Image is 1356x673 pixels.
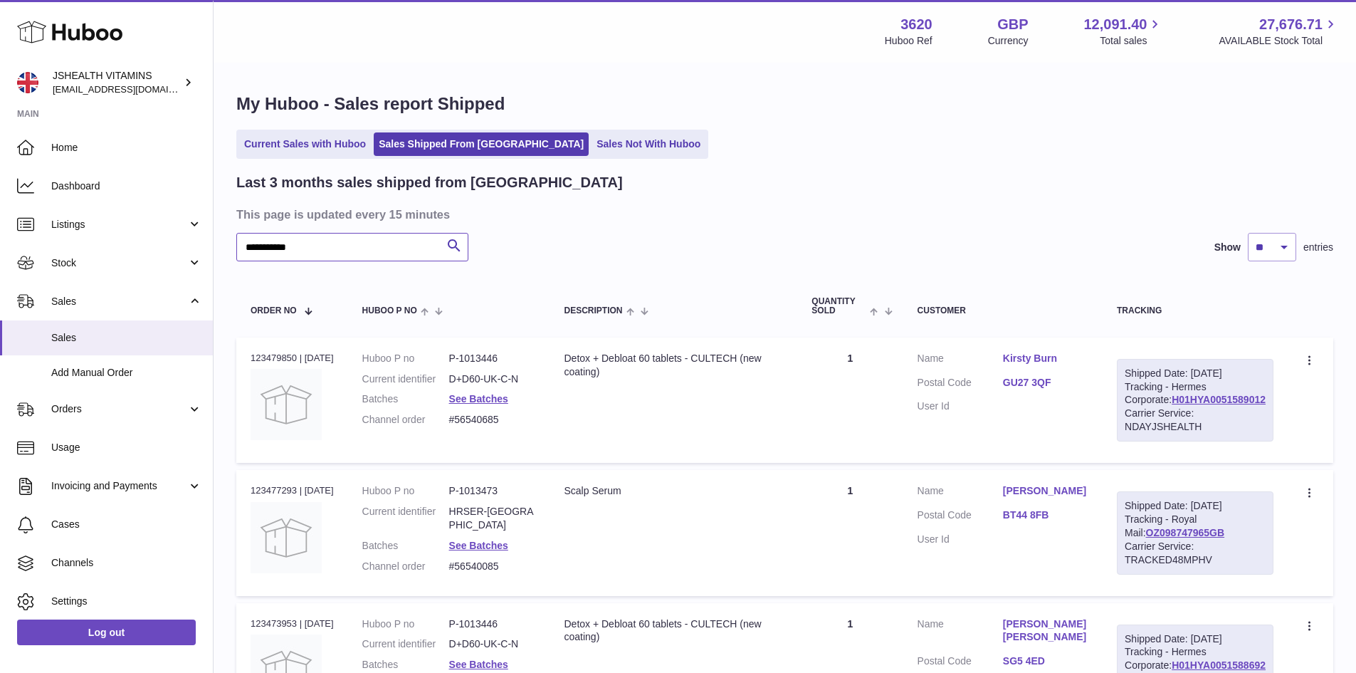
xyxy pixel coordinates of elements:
div: Carrier Service: TRACKED48MPHV [1125,540,1266,567]
div: Detox + Debloat 60 tablets - CULTECH (new coating) [564,617,783,645]
div: Tracking [1117,306,1273,315]
span: Usage [51,441,202,454]
h2: Last 3 months sales shipped from [GEOGRAPHIC_DATA] [236,173,623,192]
a: See Batches [449,540,508,551]
a: H01HYA0051588692 [1172,659,1266,671]
a: Current Sales with Huboo [239,132,371,156]
span: Channels [51,556,202,570]
dd: D+D60-UK-C-N [449,372,536,386]
h1: My Huboo - Sales report Shipped [236,93,1333,115]
span: Sales [51,295,187,308]
span: Total sales [1100,34,1163,48]
a: BT44 8FB [1003,508,1088,522]
a: [PERSON_NAME] [PERSON_NAME] [1003,617,1088,645]
div: JSHEALTH VITAMINS [53,69,181,96]
a: 12,091.40 Total sales [1083,15,1163,48]
span: Stock [51,256,187,270]
div: Detox + Debloat 60 tablets - CULTECH (new coating) [564,352,783,379]
dt: Postal Code [918,508,1003,526]
span: Orders [51,402,187,416]
a: H01HYA0051589012 [1172,394,1266,405]
a: OZ098747965GB [1146,527,1225,538]
dd: D+D60-UK-C-N [449,637,536,651]
dd: HRSER-[GEOGRAPHIC_DATA] [449,505,536,532]
strong: GBP [997,15,1028,34]
span: [EMAIL_ADDRESS][DOMAIN_NAME] [53,83,209,95]
span: 12,091.40 [1083,15,1147,34]
img: no-photo.jpg [251,502,322,573]
td: 1 [797,338,903,463]
a: SG5 4ED [1003,654,1088,668]
a: Sales Not With Huboo [592,132,705,156]
a: GU27 3QF [1003,376,1088,390]
dd: P-1013473 [449,484,536,498]
h3: This page is updated every 15 minutes [236,207,1330,222]
dd: P-1013446 [449,352,536,365]
dt: User Id [918,533,1003,546]
dt: Batches [362,539,449,553]
label: Show [1214,241,1241,254]
a: Log out [17,620,196,645]
img: no-photo.jpg [251,369,322,440]
strong: 3620 [900,15,932,34]
dt: Name [918,352,1003,369]
div: Huboo Ref [885,34,932,48]
dt: Current identifier [362,637,449,651]
div: Currency [988,34,1029,48]
span: Quantity Sold [811,297,866,315]
dt: Current identifier [362,505,449,532]
div: 123479850 | [DATE] [251,352,334,365]
dt: Batches [362,658,449,672]
dt: Batches [362,392,449,406]
dd: #56540085 [449,560,536,573]
img: internalAdmin-3620@internal.huboo.com [17,72,38,93]
div: Scalp Serum [564,484,783,498]
dt: Huboo P no [362,352,449,365]
dt: Postal Code [918,376,1003,393]
dt: Huboo P no [362,484,449,498]
div: Shipped Date: [DATE] [1125,632,1266,646]
span: Huboo P no [362,306,417,315]
span: Cases [51,518,202,531]
a: See Batches [449,393,508,405]
span: Dashboard [51,179,202,193]
span: Add Manual Order [51,366,202,380]
a: 27,676.71 AVAILABLE Stock Total [1219,15,1339,48]
span: Description [564,306,622,315]
span: Invoicing and Payments [51,479,187,493]
a: [PERSON_NAME] [1003,484,1088,498]
div: Shipped Date: [DATE] [1125,367,1266,380]
div: 123473953 | [DATE] [251,617,334,630]
dt: User Id [918,400,1003,413]
div: Tracking - Hermes Corporate: [1117,359,1273,442]
span: Listings [51,218,187,231]
span: Sales [51,331,202,345]
div: Carrier Service: NDAYJSHEALTH [1125,407,1266,434]
span: 27,676.71 [1259,15,1323,34]
a: Sales Shipped From [GEOGRAPHIC_DATA] [374,132,589,156]
dt: Channel order [362,413,449,427]
div: Tracking - Royal Mail: [1117,491,1273,574]
span: entries [1303,241,1333,254]
div: Customer [918,306,1088,315]
div: Shipped Date: [DATE] [1125,499,1266,513]
dt: Postal Code [918,654,1003,672]
td: 1 [797,470,903,595]
dt: Huboo P no [362,617,449,631]
dt: Name [918,617,1003,648]
span: Settings [51,595,202,608]
a: See Batches [449,659,508,670]
dt: Current identifier [362,372,449,386]
div: 123477293 | [DATE] [251,484,334,497]
span: Home [51,141,202,155]
span: Order No [251,306,297,315]
dd: P-1013446 [449,617,536,631]
dt: Channel order [362,560,449,573]
a: Kirsty Burn [1003,352,1088,365]
span: AVAILABLE Stock Total [1219,34,1339,48]
dt: Name [918,484,1003,501]
dd: #56540685 [449,413,536,427]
